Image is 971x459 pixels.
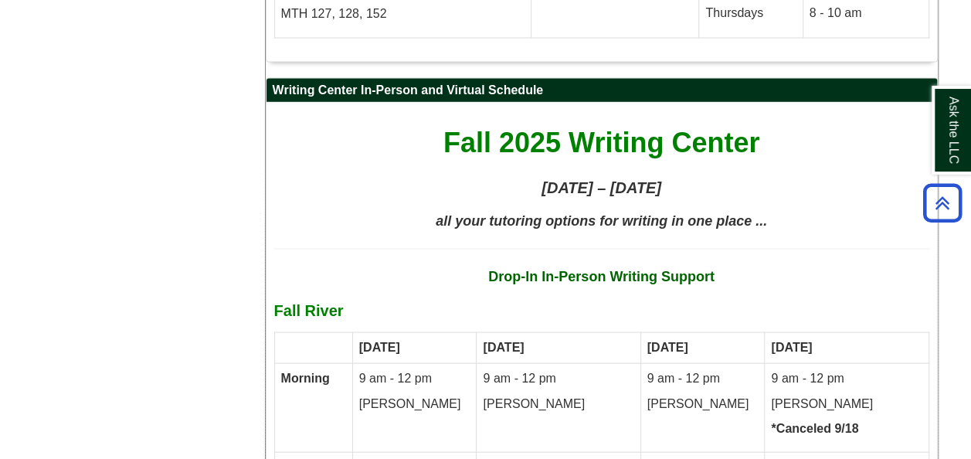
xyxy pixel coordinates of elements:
p: [PERSON_NAME] [359,395,470,413]
p: 9 am - 12 pm [359,369,470,387]
strong: Drop-In In-Person Writing Support [488,268,715,284]
strong: *Canceled 9/18 [771,421,858,434]
strong: [DATE] – [DATE] [542,178,661,195]
span: Fall 2025 Writing Center [443,126,759,158]
strong: [DATE] [647,340,688,353]
a: Back to Top [918,192,967,213]
p: 9 am - 12 pm [483,369,633,387]
p: [PERSON_NAME] [647,395,759,413]
p: [PERSON_NAME] [771,395,922,413]
p: 9 am - 12 pm [647,369,759,387]
span: all your tutoring options for writing in one place ... [436,212,767,228]
p: MTH 127, 128, 152 [281,5,525,23]
h2: Writing Center In-Person and Virtual Schedule [267,78,937,102]
strong: Morning [281,371,330,384]
strong: [DATE] [771,340,812,353]
p: 9 am - 12 pm [771,369,922,387]
strong: [DATE] [359,340,400,353]
strong: [DATE] [483,340,524,353]
b: Fall River [274,301,344,318]
p: [PERSON_NAME] [483,395,633,413]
